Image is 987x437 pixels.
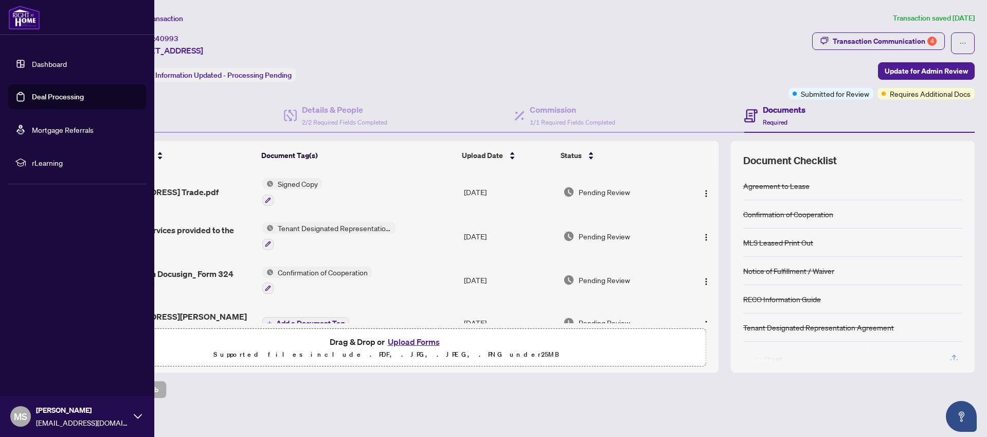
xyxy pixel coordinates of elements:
[743,293,821,305] div: RECO Information Guide
[698,272,714,288] button: Logo
[743,180,810,191] div: Agreement to Lease
[101,186,219,198] span: [STREET_ADDRESS] Trade.pdf
[579,317,630,328] span: Pending Review
[274,222,396,234] span: Tenant Designated Representation Agreement
[743,237,813,248] div: MLS Leased Print Out
[698,314,714,331] button: Logo
[330,335,443,348] span: Drag & Drop or
[385,335,443,348] button: Upload Forms
[579,231,630,242] span: Pending Review
[927,37,937,46] div: 4
[460,258,559,303] td: [DATE]
[262,267,372,294] button: Status IconConfirmation of Cooperation
[128,44,203,57] span: [STREET_ADDRESS]
[155,71,292,80] span: Information Updated - Processing Pending
[262,316,349,329] button: Add a Document Tag
[893,12,975,24] article: Transaction saved [DATE]
[743,208,833,220] div: Confirmation of Cooperation
[530,103,615,116] h4: Commission
[36,417,129,428] span: [EMAIL_ADDRESS][DOMAIN_NAME]
[267,321,272,326] span: plus
[262,178,274,189] img: Status Icon
[557,141,680,170] th: Status
[812,32,945,50] button: Transaction Communication4
[8,5,40,30] img: logo
[702,189,710,198] img: Logo
[302,118,387,126] span: 2/2 Required Fields Completed
[743,265,834,276] div: Notice of Fulfillment / Waiver
[262,222,274,234] img: Status Icon
[128,68,296,82] div: Status:
[833,33,937,49] div: Transaction Communication
[763,118,787,126] span: Required
[460,170,559,214] td: [DATE]
[563,231,575,242] img: Document Status
[890,88,971,99] span: Requires Additional Docs
[458,141,557,170] th: Upload Date
[946,401,977,432] button: Open asap
[698,228,714,244] button: Logo
[97,141,258,170] th: (10) File Name
[274,267,372,278] span: Confirmation of Cooperation
[101,224,254,249] span: Form 372 - Services provided to the Tenant 1.pdf
[36,405,129,416] span: [PERSON_NAME]
[878,62,975,80] button: Update for Admin Review
[66,329,706,367] span: Drag & Drop orUpload FormsSupported files include .PDF, .JPG, .JPEG, .PNG under25MB
[128,14,183,23] span: View Transaction
[579,274,630,286] span: Pending Review
[73,348,699,361] p: Supported files include .PDF, .JPG, .JPEG, .PNG under 25 MB
[885,63,968,79] span: Update for Admin Review
[702,320,710,328] img: Logo
[101,268,254,292] span: Complete with Docusign_ Form 324 correction.pdf
[563,274,575,286] img: Document Status
[743,153,837,168] span: Document Checklist
[302,103,387,116] h4: Details & People
[32,125,94,134] a: Mortgage Referrals
[702,233,710,241] img: Logo
[743,322,894,333] div: Tenant Designated Representation Agreement
[262,267,274,278] img: Status Icon
[563,186,575,198] img: Document Status
[101,310,254,335] span: [STREET_ADDRESS][PERSON_NAME] to Review.pdf
[32,157,139,168] span: rLearning
[32,59,67,68] a: Dashboard
[530,118,615,126] span: 1/1 Required Fields Completed
[155,34,178,43] span: 40993
[276,320,345,327] span: Add a Document Tag
[702,277,710,286] img: Logo
[460,302,559,343] td: [DATE]
[563,317,575,328] img: Document Status
[698,184,714,200] button: Logo
[32,92,84,101] a: Deal Processing
[561,150,582,161] span: Status
[262,317,349,329] button: Add a Document Tag
[257,141,457,170] th: Document Tag(s)
[262,222,396,250] button: Status IconTenant Designated Representation Agreement
[462,150,503,161] span: Upload Date
[579,186,630,198] span: Pending Review
[274,178,322,189] span: Signed Copy
[14,409,27,424] span: MS
[763,103,805,116] h4: Documents
[959,40,966,47] span: ellipsis
[801,88,869,99] span: Submitted for Review
[460,214,559,258] td: [DATE]
[262,178,322,206] button: Status IconSigned Copy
